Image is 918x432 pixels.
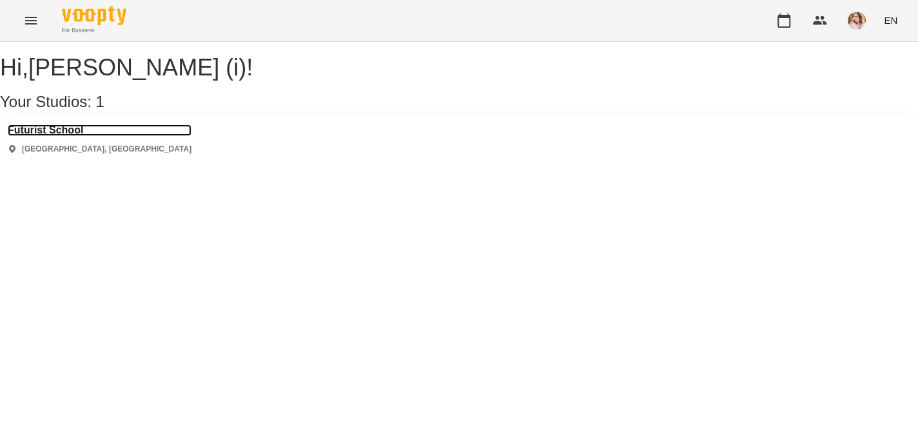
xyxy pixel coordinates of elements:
[22,144,191,155] p: [GEOGRAPHIC_DATA], [GEOGRAPHIC_DATA]
[884,14,897,27] span: EN
[879,8,903,32] button: EN
[62,26,126,35] span: For Business
[96,93,104,110] span: 1
[62,6,126,25] img: Voopty Logo
[15,5,46,36] button: Menu
[8,124,191,136] a: Futurist School
[848,12,866,30] img: cd58824c68fe8f7eba89630c982c9fb7.jpeg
